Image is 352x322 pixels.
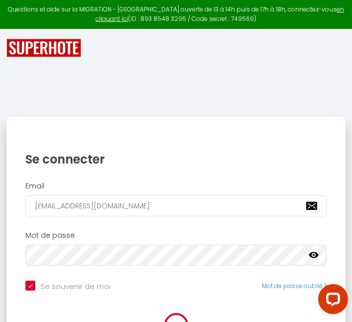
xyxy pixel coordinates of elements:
h2: Mot de passe [25,231,327,240]
a: Mot de passe oublié ? [262,282,327,290]
h1: Se connecter [25,152,327,167]
iframe: LiveChat chat widget [310,280,352,322]
h2: Email [25,182,327,190]
a: en cliquant ici [96,5,344,23]
input: Ton Email [25,195,327,216]
img: SuperHote logo [6,39,81,57]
